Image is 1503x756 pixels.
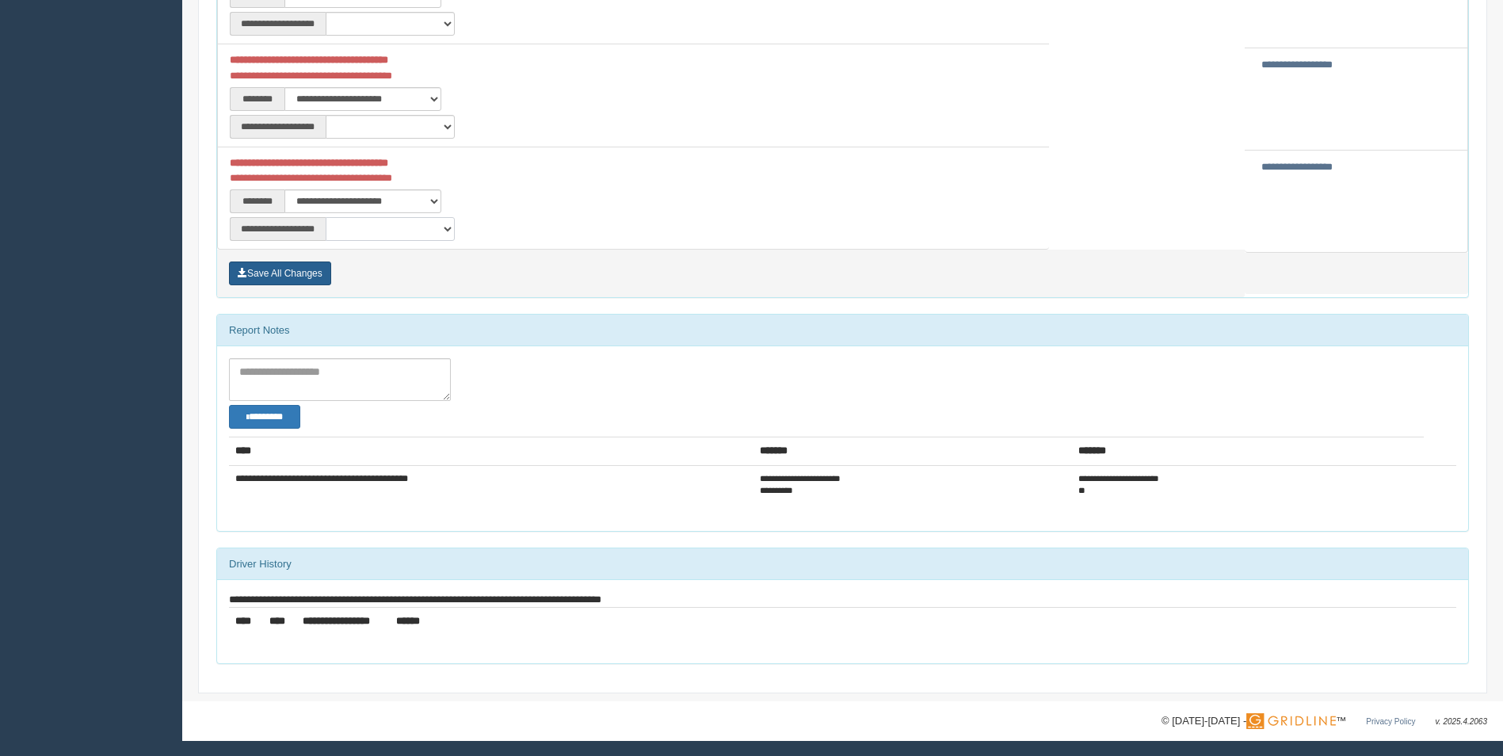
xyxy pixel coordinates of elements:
button: Save [229,262,331,285]
span: v. 2025.4.2063 [1436,717,1487,726]
div: Driver History [217,548,1468,580]
div: © [DATE]-[DATE] - ™ [1162,713,1487,730]
img: Gridline [1246,713,1336,729]
button: Change Filter Options [229,405,300,429]
div: Report Notes [217,315,1468,346]
a: Privacy Policy [1366,717,1415,726]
